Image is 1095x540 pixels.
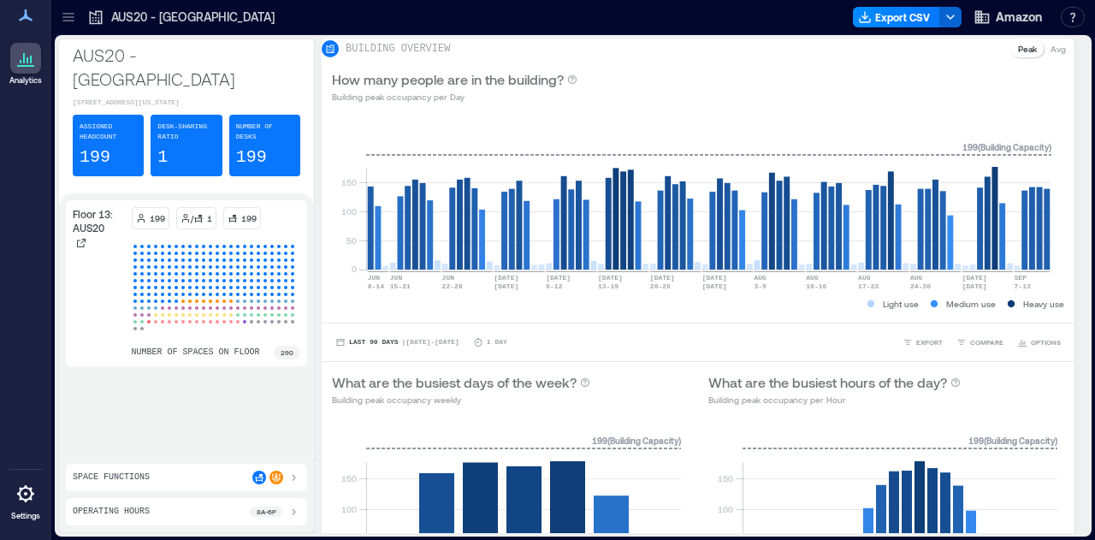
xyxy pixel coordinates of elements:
[368,274,381,282] text: JUN
[546,274,571,282] text: [DATE]
[80,122,137,142] p: Assigned Headcount
[281,347,293,358] p: 290
[341,206,357,217] tspan: 100
[73,471,150,484] p: Space Functions
[9,75,42,86] p: Analytics
[332,372,577,393] p: What are the busiest days of the week?
[953,334,1007,351] button: COMPARE
[650,282,671,290] text: 20-26
[341,177,357,187] tspan: 150
[207,211,212,225] p: 1
[650,274,675,282] text: [DATE]
[236,122,293,142] p: Number of Desks
[332,334,463,351] button: Last 90 Days |[DATE]-[DATE]
[352,264,357,274] tspan: 0
[754,282,766,290] text: 3-9
[806,282,826,290] text: 10-16
[1015,274,1027,282] text: SEP
[1023,297,1064,311] p: Heavy use
[157,122,215,142] p: Desk-sharing ratio
[754,274,766,282] text: AUG
[853,7,940,27] button: Export CSV
[390,274,403,282] text: JUN
[332,69,564,90] p: How many people are in the building?
[80,145,110,169] p: 199
[341,504,357,514] tspan: 100
[962,274,987,282] text: [DATE]
[132,346,260,359] p: number of spaces on floor
[1051,42,1066,56] p: Avg
[111,9,275,26] p: AUS20 - [GEOGRAPHIC_DATA]
[916,337,943,347] span: EXPORT
[970,337,1003,347] span: COMPARE
[257,507,276,517] p: 8a - 6p
[346,42,450,56] p: BUILDING OVERVIEW
[1018,42,1037,56] p: Peak
[968,3,1047,31] button: Amazon
[806,274,819,282] text: AUG
[494,282,518,290] text: [DATE]
[946,297,996,311] p: Medium use
[73,207,125,234] p: Floor 13: AUS20
[346,235,357,246] tspan: 50
[546,282,562,290] text: 6-12
[598,274,623,282] text: [DATE]
[157,145,168,169] p: 1
[368,282,384,290] text: 8-14
[910,274,923,282] text: AUG
[899,334,946,351] button: EXPORT
[5,473,46,526] a: Settings
[241,211,257,225] p: 199
[341,473,357,484] tspan: 150
[910,282,931,290] text: 24-30
[996,9,1042,26] span: Amazon
[442,282,463,290] text: 22-28
[718,504,733,514] tspan: 100
[332,90,577,104] p: Building peak occupancy per Day
[73,505,150,519] p: Operating Hours
[487,337,507,347] p: 1 Day
[236,145,267,169] p: 199
[708,372,947,393] p: What are the busiest hours of the day?
[4,38,47,91] a: Analytics
[442,274,455,282] text: JUN
[1015,282,1031,290] text: 7-13
[191,211,193,225] p: /
[883,297,919,311] p: Light use
[150,211,165,225] p: 199
[858,274,871,282] text: AUG
[332,393,590,406] p: Building peak occupancy weekly
[1014,334,1064,351] button: OPTIONS
[73,43,300,91] p: AUS20 - [GEOGRAPHIC_DATA]
[718,473,733,484] tspan: 150
[702,282,727,290] text: [DATE]
[11,511,40,521] p: Settings
[702,274,727,282] text: [DATE]
[598,282,619,290] text: 13-19
[73,98,300,108] p: [STREET_ADDRESS][US_STATE]
[390,282,411,290] text: 15-21
[494,274,518,282] text: [DATE]
[962,282,987,290] text: [DATE]
[708,393,961,406] p: Building peak occupancy per Hour
[858,282,879,290] text: 17-23
[1031,337,1061,347] span: OPTIONS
